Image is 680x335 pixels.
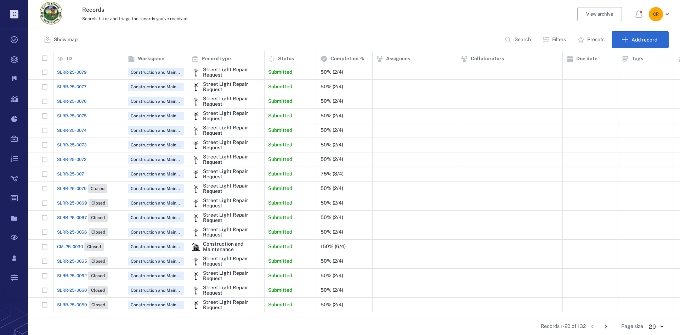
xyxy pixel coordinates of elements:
div: C R [649,7,663,21]
div: 50% (2/4) [321,142,343,147]
div: Street Light Repair Request [192,83,200,91]
div: 50% (2/4) [321,99,343,104]
p: Due date [576,55,597,62]
span: Construction and Maintenance [129,171,183,177]
button: Search [500,31,537,48]
div: 75% (3/4) [321,171,344,177]
p: Submitted [268,127,292,134]
p: Submitted [268,185,292,192]
p: Submitted [268,98,292,105]
p: Filters [552,36,566,43]
p: Submitted [268,69,292,76]
p: Collaborators [471,55,504,62]
span: Closed [90,273,106,279]
span: SLRR-25-0076 [57,98,87,105]
div: Street Light Repair Request [203,154,261,165]
span: CM-25-0030 [57,244,83,250]
a: SLRR-25-0069Closed [57,199,108,207]
p: Submitted [268,200,292,207]
span: Construction and Maintenance [129,128,183,134]
div: Street Light Repair Request [192,257,200,266]
button: View archive [577,7,622,21]
span: Page size [621,323,643,330]
p: Submitted [268,83,292,90]
div: Street Light Repair Request [203,270,261,281]
div: Construction and Maintenance [203,241,261,252]
span: Construction and Maintenance [129,113,183,119]
span: Construction and Maintenance [129,84,183,90]
div: 50% (2/4) [321,84,343,89]
span: Closed [86,244,102,250]
p: Search [515,36,531,43]
img: icon Street Light Repair Request [192,184,200,193]
span: Construction and Maintenance [129,186,183,192]
a: SLRR-25-0077 [57,84,86,90]
img: icon Street Light Repair Request [192,97,200,106]
p: ID [67,55,72,62]
span: Closed [90,258,107,264]
div: Street Light Repair Request [203,82,261,93]
div: 50% (2/4) [321,215,343,220]
a: SLRR-25-0059Closed [57,301,108,309]
div: 50% (2/4) [321,69,343,75]
p: Presets [587,36,605,43]
a: SLRR-25-0070Closed [57,184,107,193]
img: icon Street Light Repair Request [192,213,200,222]
div: 50% (2/4) [321,157,343,162]
div: Street Light Repair Request [192,272,200,280]
div: 50% (2/4) [321,113,343,118]
span: Construction and Maintenance [129,157,183,163]
img: icon Street Light Repair Request [192,141,200,149]
span: Construction and Maintenance [129,258,183,264]
div: Street Light Repair Request [203,212,261,223]
div: Street Light Repair Request [203,96,261,107]
span: Closed [90,200,107,206]
a: SLRR-25-0072 [57,156,86,163]
div: Street Light Repair Request [203,111,261,122]
div: 50% (2/4) [321,229,343,235]
span: Construction and Maintenance [129,287,183,294]
div: 50% (2/4) [321,186,343,191]
span: SLRR-25-0071 [57,171,86,177]
p: Submitted [268,243,292,250]
p: Submitted [268,141,292,149]
div: 50% (2/4) [321,258,343,264]
a: SLRR-25-0065Closed [57,257,108,266]
p: Submitted [268,301,292,308]
img: icon Street Light Repair Request [192,170,200,178]
span: Construction and Maintenance [129,302,183,308]
img: icon Street Light Repair Request [192,301,200,309]
p: Submitted [268,214,292,221]
img: icon Street Light Repair Request [192,199,200,207]
span: Construction and Maintenance [129,142,183,148]
a: SLRR-25-0079 [57,69,87,76]
img: icon Construction and Maintenance [192,242,200,251]
div: Street Light Repair Request [192,184,200,193]
div: Street Light Repair Request [203,198,261,209]
span: SLRR-25-0070 [57,185,86,192]
div: 50% (2/4) [321,273,343,278]
p: Completion % [330,55,364,62]
span: SLRR-25-0075 [57,113,87,119]
span: SLRR-25-0065 [57,258,87,264]
div: Street Light Repair Request [192,286,200,295]
p: Record type [202,55,231,62]
span: Construction and Maintenance [129,273,183,279]
img: icon Street Light Repair Request [192,286,200,295]
div: 50% (2/4) [321,287,343,293]
div: Street Light Repair Request [192,213,200,222]
div: 20 [643,323,669,331]
div: Street Light Repair Request [192,155,200,164]
img: City of Hialeah logo [40,2,62,24]
p: Workspace [138,55,164,62]
div: Street Light Repair Request [192,68,200,77]
div: 50% (2/4) [321,128,343,133]
p: Submitted [268,171,292,178]
div: 50% (2/4) [321,302,343,307]
span: SLRR-25-0066 [57,229,87,235]
span: Construction and Maintenance [129,99,183,105]
div: Street Light Repair Request [192,170,200,178]
div: Street Light Repair Request [203,67,261,78]
span: SLRR-25-0069 [57,200,87,206]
